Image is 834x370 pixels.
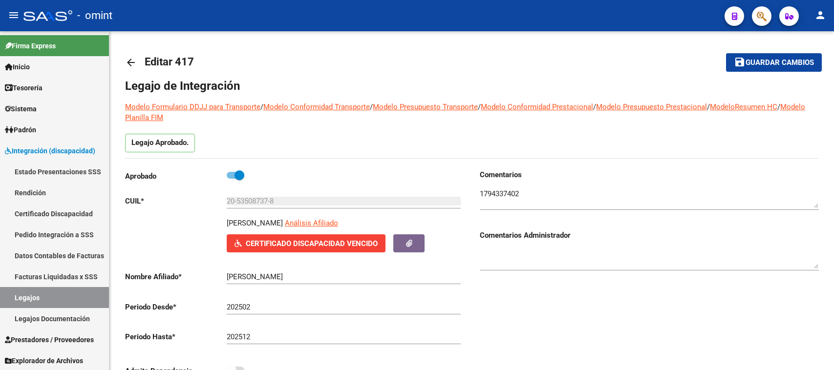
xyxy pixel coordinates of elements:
mat-icon: person [814,9,826,21]
a: ModeloResumen HC [710,103,777,111]
span: Inicio [5,62,30,72]
mat-icon: menu [8,9,20,21]
span: Explorador de Archivos [5,355,83,366]
mat-icon: save [734,56,746,68]
p: Aprobado [125,171,227,182]
h1: Legajo de Integración [125,78,818,94]
h3: Comentarios [480,169,819,180]
a: Modelo Presupuesto Prestacional [596,103,707,111]
span: Integración (discapacidad) [5,145,95,156]
a: Modelo Formulario DDJJ para Transporte [125,103,260,111]
span: Firma Express [5,41,56,51]
a: Modelo Conformidad Transporte [263,103,370,111]
span: - omint [77,5,112,26]
h3: Comentarios Administrador [480,230,819,241]
iframe: Intercom live chat [801,337,824,360]
a: Modelo Conformidad Prestacional [481,103,593,111]
p: Nombre Afiliado [125,271,227,282]
p: Periodo Desde [125,302,227,312]
span: Análisis Afiliado [285,219,338,227]
span: Padrón [5,124,36,135]
p: Periodo Hasta [125,331,227,342]
span: Guardar cambios [746,59,814,67]
p: CUIL [125,196,227,206]
button: Certificado Discapacidad Vencido [227,234,385,252]
span: Editar 417 [145,56,194,68]
span: Sistema [5,103,37,114]
p: Legajo Aprobado. [125,134,195,152]
span: Prestadores / Proveedores [5,334,94,345]
span: Certificado Discapacidad Vencido [246,239,378,248]
mat-icon: arrow_back [125,57,137,68]
a: Modelo Presupuesto Transporte [373,103,478,111]
p: [PERSON_NAME] [227,218,283,228]
button: Guardar cambios [726,53,822,71]
span: Tesorería [5,82,43,93]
